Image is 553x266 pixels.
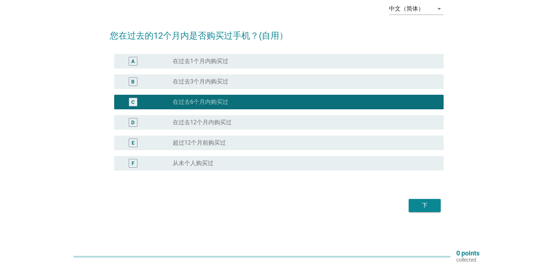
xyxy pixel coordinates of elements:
div: C [131,98,135,106]
div: A [131,58,135,65]
label: 从未个人购买过 [173,160,213,167]
p: 0 points [456,250,480,257]
div: 下 [414,201,435,210]
h2: 您在过去的12个月内是否购买过手机？(自用） [110,22,444,42]
div: E [132,139,135,147]
div: F [132,160,135,167]
label: 在过去3个月内购买过 [173,78,228,85]
button: 下 [409,199,441,212]
div: B [131,78,135,86]
div: 中文（简体） [389,5,424,12]
label: 在过去1个月内购买过 [173,58,228,65]
i: arrow_drop_down [435,4,444,13]
p: collected [456,257,480,263]
label: 超过12个月前购买过 [173,139,226,146]
div: D [131,119,135,126]
label: 在过去6个月内购买过 [173,98,228,106]
label: 在过去12个月内购买过 [173,119,232,126]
